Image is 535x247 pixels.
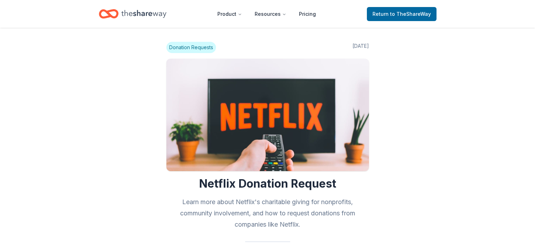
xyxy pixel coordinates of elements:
button: Resources [249,7,292,21]
span: to TheShareWay [390,11,431,17]
span: Donation Requests [166,42,216,53]
a: Home [99,6,166,22]
a: Pricing [293,7,321,21]
span: [DATE] [352,42,369,53]
img: Image for Netflix Donation Request [166,59,369,171]
nav: Main [212,6,321,22]
h2: Learn more about Netflix's charitable giving for nonprofits, community involvement, and how to re... [166,196,369,230]
h1: Netflix Donation Request [166,177,369,191]
span: Return [372,10,431,18]
a: Returnto TheShareWay [367,7,437,21]
button: Product [212,7,248,21]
